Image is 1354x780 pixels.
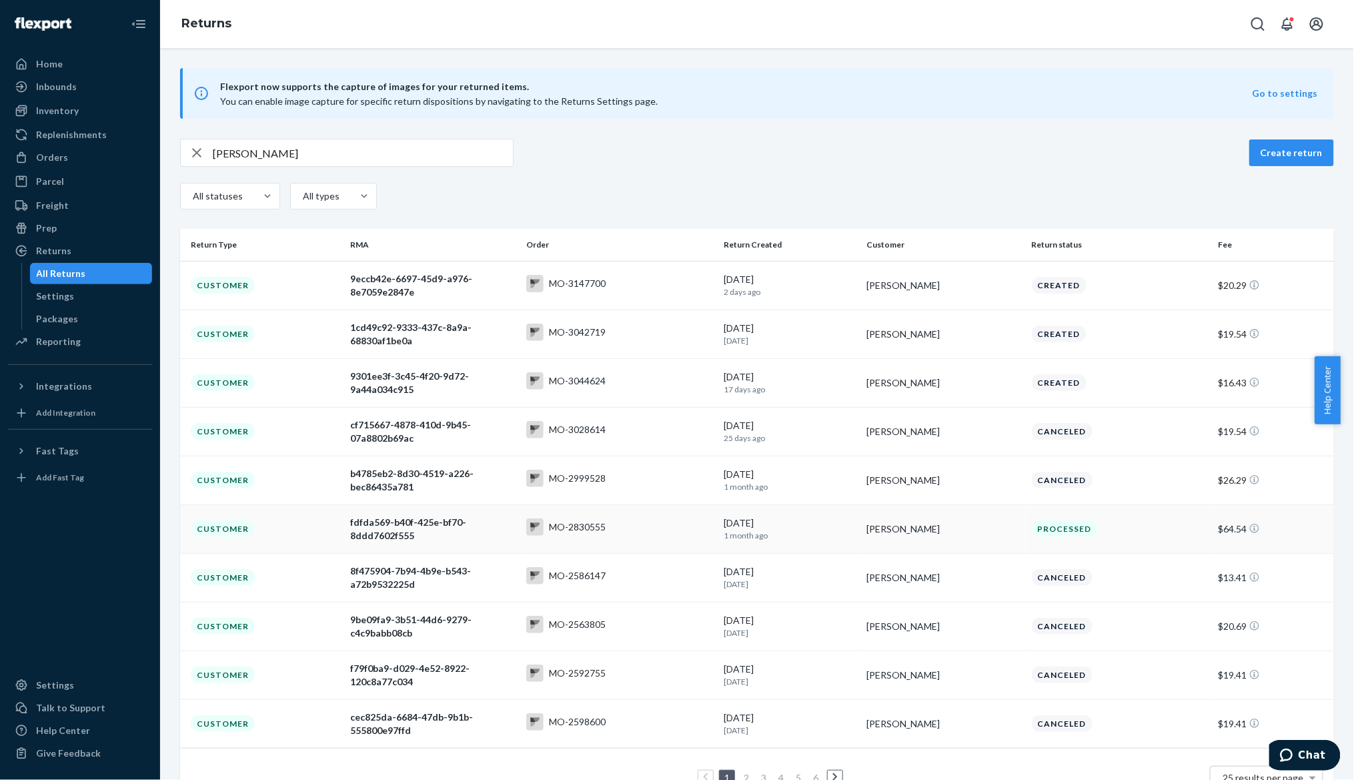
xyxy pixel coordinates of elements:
div: Customer [191,472,255,488]
div: MO-2592755 [549,667,606,680]
button: Create return [1249,139,1334,166]
div: [PERSON_NAME] [867,620,1021,633]
div: Inbounds [36,80,77,93]
div: [DATE] [724,370,856,395]
div: Freight [36,199,69,212]
td: $20.69 [1213,602,1334,651]
span: Help Center [1315,356,1341,424]
div: Created [1032,326,1087,342]
iframe: Opens a widget where you can chat to one of our agents [1269,740,1341,773]
button: Integrations [8,376,152,397]
div: MO-3044624 [549,374,606,388]
th: Return Created [718,229,861,261]
button: Fast Tags [8,440,152,462]
a: Orders [8,147,152,168]
button: Open notifications [1274,11,1301,37]
div: cf715667-4878-410d-9b45-07a8802b69ac [350,418,516,445]
td: $20.29 [1213,261,1334,310]
div: Parcel [36,175,64,188]
div: Inventory [36,104,79,117]
div: [DATE] [724,322,856,346]
td: $19.54 [1213,407,1334,456]
button: Open account menu [1303,11,1330,37]
div: Integrations [36,380,92,393]
p: 17 days ago [724,384,856,395]
td: $19.41 [1213,699,1334,748]
div: Customer [191,374,255,391]
div: MO-2586147 [549,569,606,582]
div: Customer [191,326,255,342]
div: Canceled [1032,715,1093,732]
div: [PERSON_NAME] [867,328,1021,341]
img: Flexport logo [15,17,71,31]
div: Customer [191,277,255,294]
td: $26.29 [1213,456,1334,504]
div: Processed [1032,520,1098,537]
div: f79f0ba9-d029-4e52-8922-120c8a77c034 [350,662,516,689]
div: Customer [191,520,255,537]
a: Settings [30,286,153,307]
p: [DATE] [724,627,856,639]
a: All Returns [30,263,153,284]
div: Customer [191,569,255,586]
p: 1 month ago [724,530,856,541]
a: Help Center [8,720,152,741]
a: Settings [8,675,152,696]
p: [DATE] [724,335,856,346]
div: MO-3042719 [549,326,606,339]
div: [DATE] [724,663,856,687]
span: You can enable image capture for specific return dispositions by navigating to the Returns Settin... [220,95,658,107]
button: Talk to Support [8,697,152,719]
div: Canceled [1032,618,1093,635]
div: MO-2830555 [549,520,606,534]
td: $16.43 [1213,358,1334,407]
p: [DATE] [724,725,856,736]
div: Home [36,57,63,71]
div: Orders [36,151,68,164]
a: Add Integration [8,402,152,424]
div: fdfda569-b40f-425e-bf70-8ddd7602f555 [350,516,516,542]
div: MO-3028614 [549,423,606,436]
div: MO-2563805 [549,618,606,631]
div: Help Center [36,724,90,737]
div: [PERSON_NAME] [867,474,1021,487]
div: Canceled [1032,667,1093,683]
a: Add Fast Tag [8,467,152,488]
a: Prep [8,218,152,239]
a: Reporting [8,331,152,352]
button: Close Navigation [125,11,152,37]
p: 25 days ago [724,432,856,444]
div: 9301ee3f-3c45-4f20-9d72-9a44a034c915 [350,370,516,396]
div: Add Integration [36,407,95,418]
div: Settings [36,679,74,692]
a: Inventory [8,100,152,121]
p: [DATE] [724,676,856,687]
td: $64.54 [1213,504,1334,553]
th: Order [521,229,719,261]
a: Home [8,53,152,75]
div: Fast Tags [36,444,79,458]
div: 8f475904-7b94-4b9e-b543-a72b9532225d [350,564,516,591]
div: Talk to Support [36,701,105,715]
div: All statuses [193,189,241,203]
div: cec825da-6684-47db-9b1b-555800e97ffd [350,711,516,737]
button: Go to settings [1253,87,1318,100]
div: [DATE] [724,614,856,639]
th: Return Type [180,229,345,261]
div: [PERSON_NAME] [867,376,1021,390]
div: 9be09fa9-3b51-44d6-9279-c4c9babb08cb [350,613,516,640]
p: 1 month ago [724,481,856,492]
div: 1cd49c92-9333-437c-8a9a-68830af1be0a [350,321,516,348]
p: [DATE] [724,578,856,590]
th: Customer [862,229,1027,261]
div: Created [1032,277,1087,294]
a: Parcel [8,171,152,192]
a: Inbounds [8,76,152,97]
div: b4785eb2-8d30-4519-a226-bec86435a781 [350,467,516,494]
div: Canceled [1032,472,1093,488]
div: Prep [36,222,57,235]
div: [PERSON_NAME] [867,522,1021,536]
div: [DATE] [724,711,856,736]
th: Return status [1027,229,1213,261]
td: $19.54 [1213,310,1334,358]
